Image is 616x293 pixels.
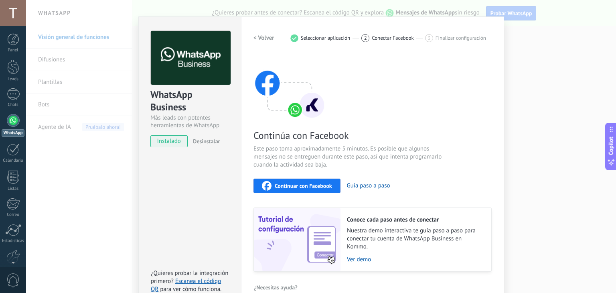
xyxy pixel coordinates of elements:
div: Leads [2,77,25,82]
img: logo_main.png [151,31,231,85]
span: ¿Necesitas ayuda? [254,285,298,290]
div: Chats [2,102,25,108]
span: Desinstalar [193,138,220,145]
span: Copilot [607,137,615,155]
span: Este paso toma aproximadamente 5 minutos. Es posible que algunos mensajes no se entreguen durante... [253,145,444,169]
div: Estadísticas [2,238,25,244]
h2: < Volver [253,34,274,42]
span: Continuar con Facebook [275,183,332,189]
span: 2 [364,35,367,41]
span: Continúa con Facebook [253,129,444,142]
div: Correo [2,212,25,218]
div: WhatsApp [2,129,24,137]
div: Listas [2,186,25,191]
button: Guía paso a paso [347,182,390,189]
span: para ver cómo funciona. [160,285,221,293]
a: Ver demo [347,256,483,263]
button: < Volver [253,31,274,45]
button: Continuar con Facebook [253,179,340,193]
button: Desinstalar [190,135,220,147]
span: Nuestra demo interactiva te guía paso a paso para conectar tu cuenta de WhatsApp Business en Kommo. [347,227,483,251]
span: Seleccionar aplicación [301,35,351,41]
span: instalado [151,135,187,147]
a: Escanea el código QR [151,277,221,293]
span: Finalizar configuración [436,35,486,41]
img: connect with facebook [253,55,326,119]
div: WhatsApp Business [150,88,229,114]
div: Más leads con potentes herramientas de WhatsApp [150,114,229,129]
div: Panel [2,48,25,53]
h2: Conoce cada paso antes de conectar [347,216,483,224]
span: Conectar Facebook [372,35,414,41]
span: 3 [428,35,430,41]
div: Calendario [2,158,25,163]
span: ¿Quieres probar la integración primero? [151,269,229,285]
